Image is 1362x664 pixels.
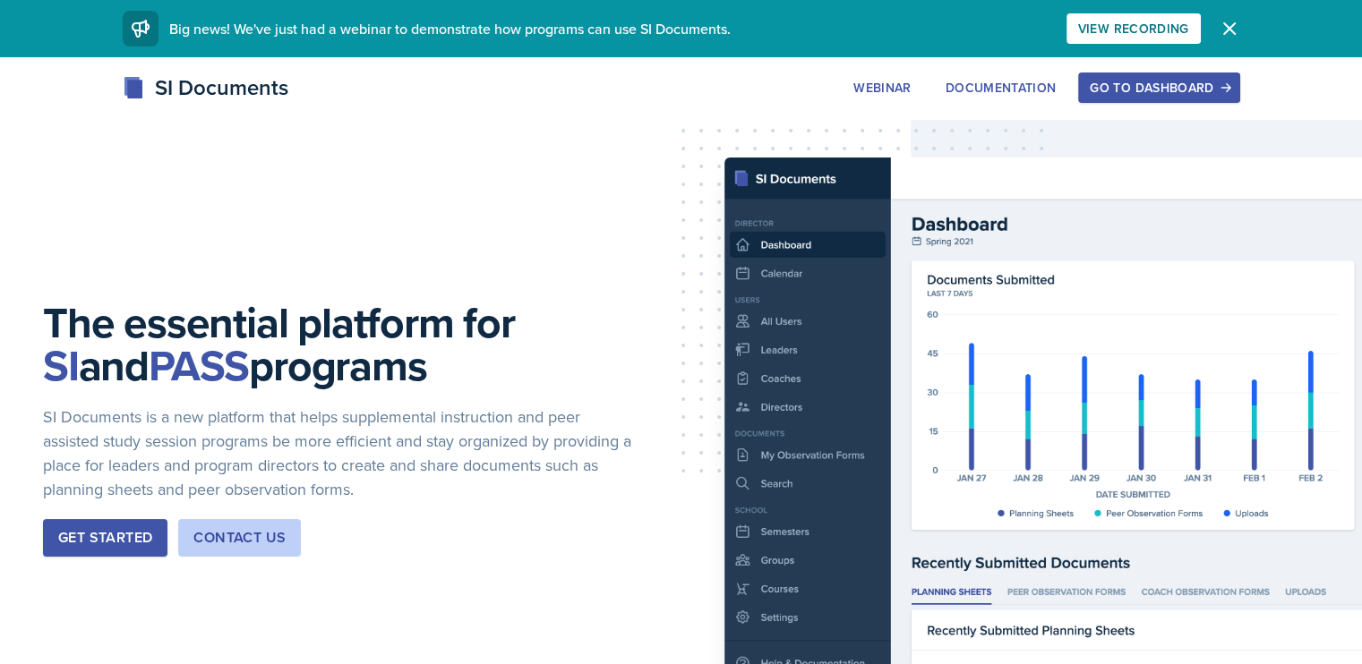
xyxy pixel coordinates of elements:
[1090,81,1228,95] div: Go to Dashboard
[43,519,167,557] button: Get Started
[1078,21,1189,36] div: View Recording
[853,81,911,95] div: Webinar
[58,527,152,549] div: Get Started
[934,72,1068,103] button: Documentation
[193,527,286,549] div: Contact Us
[1066,13,1201,44] button: View Recording
[178,519,301,557] button: Contact Us
[1078,72,1239,103] button: Go to Dashboard
[123,72,288,104] div: SI Documents
[169,19,731,38] span: Big news! We've just had a webinar to demonstrate how programs can use SI Documents.
[842,72,922,103] button: Webinar
[946,81,1057,95] div: Documentation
